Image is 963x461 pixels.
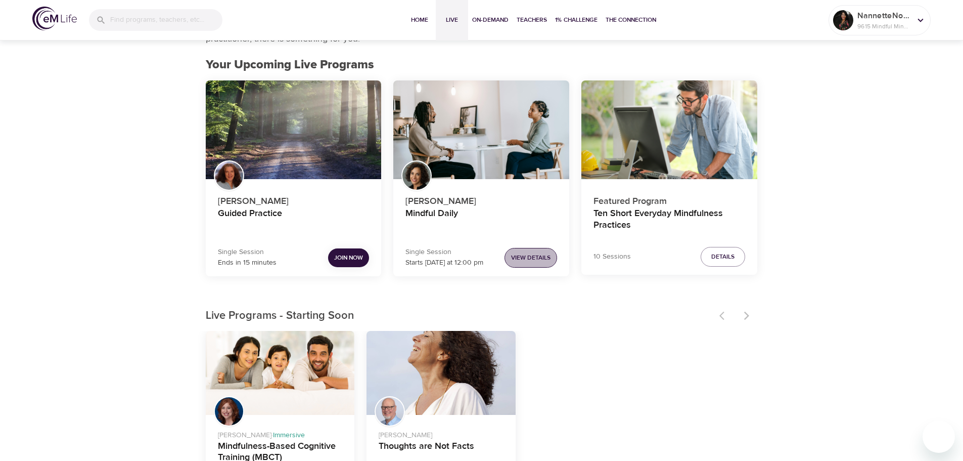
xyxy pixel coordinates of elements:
button: Guided Practice [206,80,382,180]
span: On-Demand [472,15,509,25]
h4: Guided Practice [218,208,370,232]
p: 10 Sessions [593,252,631,262]
p: Ends in 15 minutes [218,258,277,268]
span: The Connection [606,15,656,25]
h2: Your Upcoming Live Programs [206,58,758,72]
p: [PERSON_NAME] [379,426,503,441]
span: Join Now [334,253,363,263]
p: Live Programs - Starting Soon [206,308,713,324]
button: Join Now [328,248,369,267]
button: Ten Short Everyday Mindfulness Practices [581,80,757,180]
button: View Details [505,248,557,268]
p: [PERSON_NAME] · [218,426,343,441]
span: Immersive [273,431,305,440]
span: 1% Challenge [555,15,598,25]
button: Mindful Daily [393,80,569,180]
h4: Mindful Daily [405,208,557,232]
p: [PERSON_NAME] [218,190,370,208]
img: Remy Sharp [833,10,853,30]
span: Details [711,252,735,262]
input: Find programs, teachers, etc... [110,9,222,31]
span: Home [407,15,432,25]
span: Teachers [517,15,547,25]
button: Thoughts are Not Facts [366,331,516,415]
button: Details [701,247,745,267]
button: Mindfulness-Based Cognitive Training (MBCT) [206,331,355,415]
p: Single Session [218,247,277,258]
p: 9615 Mindful Minutes [857,22,911,31]
p: [PERSON_NAME] [405,190,557,208]
img: logo [32,7,77,30]
iframe: Button to launch messaging window [923,421,955,453]
p: NannetteNoelle [857,10,911,22]
h4: Ten Short Everyday Mindfulness Practices [593,208,745,232]
p: Featured Program [593,190,745,208]
span: Live [440,15,464,25]
p: Single Session [405,247,483,258]
span: View Details [511,253,551,263]
p: Starts [DATE] at 12:00 pm [405,258,483,268]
